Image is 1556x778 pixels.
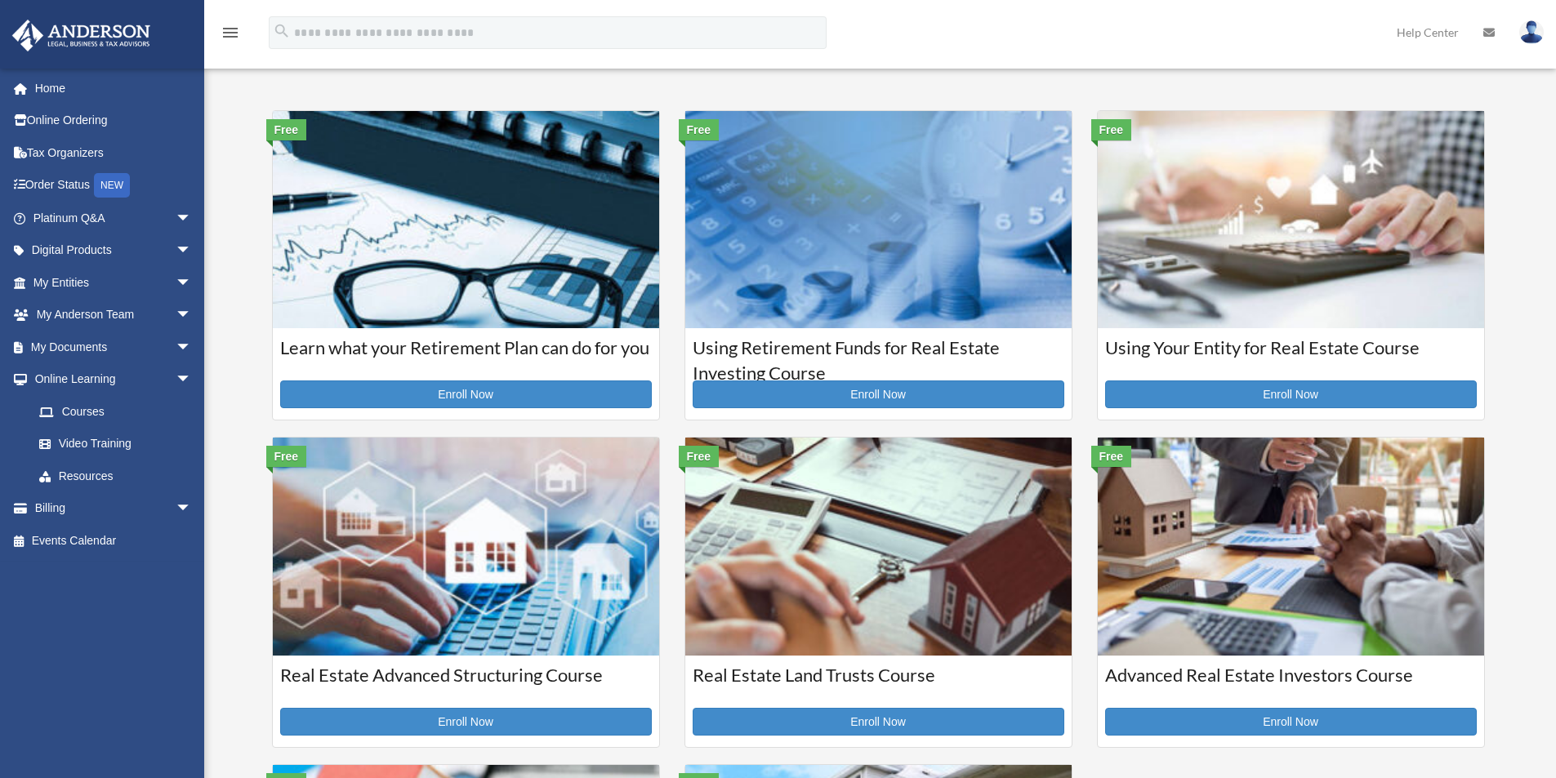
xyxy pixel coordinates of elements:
[280,380,652,408] a: Enroll Now
[11,266,216,299] a: My Entitiesarrow_drop_down
[679,119,720,140] div: Free
[176,266,208,300] span: arrow_drop_down
[11,202,216,234] a: Platinum Q&Aarrow_drop_down
[23,428,216,460] a: Video Training
[693,380,1064,408] a: Enroll Now
[11,72,216,104] a: Home
[273,22,291,40] i: search
[280,708,652,736] a: Enroll Now
[1519,20,1544,44] img: User Pic
[693,336,1064,376] h3: Using Retirement Funds for Real Estate Investing Course
[11,524,216,557] a: Events Calendar
[11,169,216,202] a: Order StatusNEW
[280,336,652,376] h3: Learn what your Retirement Plan can do for you
[1105,336,1477,376] h3: Using Your Entity for Real Estate Course
[1105,708,1477,736] a: Enroll Now
[1091,446,1132,467] div: Free
[176,363,208,397] span: arrow_drop_down
[266,119,307,140] div: Free
[176,492,208,526] span: arrow_drop_down
[1105,380,1477,408] a: Enroll Now
[7,20,155,51] img: Anderson Advisors Platinum Portal
[11,299,216,331] a: My Anderson Teamarrow_drop_down
[176,331,208,364] span: arrow_drop_down
[1091,119,1132,140] div: Free
[679,446,720,467] div: Free
[23,460,216,492] a: Resources
[221,29,240,42] a: menu
[11,363,216,396] a: Online Learningarrow_drop_down
[11,492,216,525] a: Billingarrow_drop_down
[176,234,208,268] span: arrow_drop_down
[94,173,130,198] div: NEW
[266,446,307,467] div: Free
[176,299,208,332] span: arrow_drop_down
[1105,663,1477,704] h3: Advanced Real Estate Investors Course
[693,708,1064,736] a: Enroll Now
[11,104,216,137] a: Online Ordering
[176,202,208,235] span: arrow_drop_down
[23,395,208,428] a: Courses
[693,663,1064,704] h3: Real Estate Land Trusts Course
[221,23,240,42] i: menu
[11,331,216,363] a: My Documentsarrow_drop_down
[11,136,216,169] a: Tax Organizers
[11,234,216,267] a: Digital Productsarrow_drop_down
[280,663,652,704] h3: Real Estate Advanced Structuring Course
